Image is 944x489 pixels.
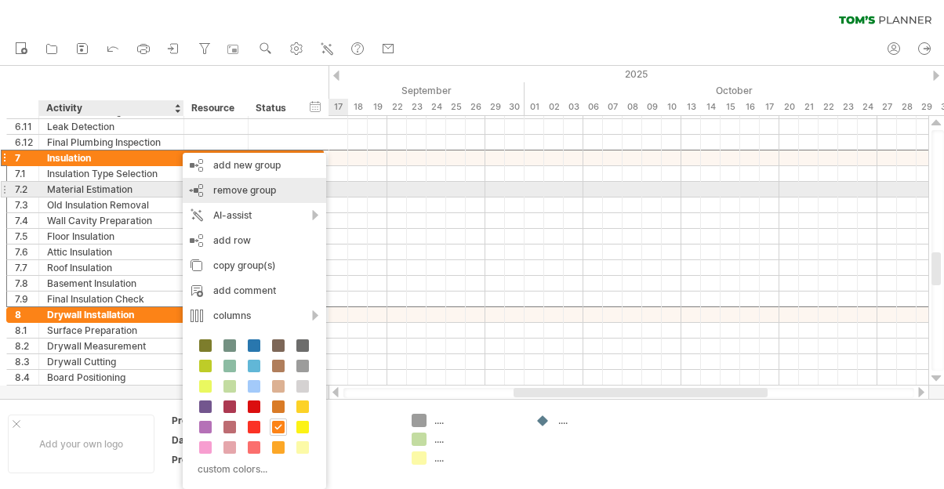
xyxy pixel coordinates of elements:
div: 8 [15,307,38,322]
div: Friday, 17 October 2025 [760,99,779,115]
div: Tuesday, 21 October 2025 [799,99,819,115]
div: Leak Detection [47,119,176,134]
div: Attic Insulation [47,244,176,259]
div: Tuesday, 28 October 2025 [897,99,917,115]
div: Activity [46,100,175,116]
div: Insulation Type Selection [47,166,176,181]
div: Final Insulation Check [47,292,176,306]
div: Thursday, 25 September 2025 [446,99,466,115]
div: 7.2 [15,182,38,197]
div: Monday, 13 October 2025 [681,99,701,115]
div: Monday, 22 September 2025 [387,99,407,115]
div: Thursday, 16 October 2025 [740,99,760,115]
div: 8.3 [15,354,38,369]
div: Final Plumbing Inspection [47,135,176,150]
div: .... [558,414,644,427]
div: add row [183,228,326,253]
div: Insulation [47,150,176,165]
div: Friday, 19 September 2025 [368,99,387,115]
div: 7.9 [15,292,38,306]
div: 7.3 [15,197,38,212]
div: Wednesday, 8 October 2025 [623,99,642,115]
div: 7.7 [15,260,38,275]
div: Status [256,100,290,116]
div: Old Insulation Removal [47,197,176,212]
div: Wednesday, 15 October 2025 [721,99,740,115]
div: 6.11 [15,119,38,134]
div: Drywall Cutting [47,354,176,369]
div: .... [434,414,520,427]
div: 7.4 [15,213,38,228]
div: Friday, 3 October 2025 [564,99,583,115]
div: Resource [191,100,239,116]
div: Basement Insulation [47,276,176,291]
div: Wednesday, 22 October 2025 [819,99,838,115]
div: add comment [183,278,326,303]
div: add new group [183,153,326,178]
div: Date: [172,433,258,447]
div: Tuesday, 23 September 2025 [407,99,427,115]
div: Material Estimation [47,182,176,197]
div: Monday, 20 October 2025 [779,99,799,115]
div: 7.5 [15,229,38,244]
div: Wednesday, 1 October 2025 [525,99,544,115]
div: Thursday, 9 October 2025 [642,99,662,115]
div: Floor Insulation [47,229,176,244]
div: Project: [172,414,258,427]
div: Friday, 24 October 2025 [858,99,877,115]
span: remove group [213,184,276,196]
div: 6.12 [15,135,38,150]
div: Tuesday, 7 October 2025 [603,99,623,115]
div: AI-assist [183,203,326,228]
div: Wall Cavity Preparation [47,213,176,228]
div: Thursday, 2 October 2025 [544,99,564,115]
div: Surface Preparation [47,323,176,338]
div: copy group(s) [183,253,326,278]
div: .... [434,433,520,446]
div: columns [183,303,326,328]
div: Drywall Installation [47,307,176,322]
div: 8.2 [15,339,38,353]
div: Roof Insulation [47,260,176,275]
div: 7.1 [15,166,38,181]
div: Tuesday, 30 September 2025 [505,99,525,115]
div: Monday, 29 September 2025 [485,99,505,115]
div: custom colors... [191,458,314,480]
div: Monday, 27 October 2025 [877,99,897,115]
div: Wednesday, 29 October 2025 [917,99,936,115]
div: 8.1 [15,323,38,338]
div: Monday, 6 October 2025 [583,99,603,115]
div: 8.4 [15,370,38,385]
div: 7.6 [15,244,38,259]
div: Thursday, 18 September 2025 [348,99,368,115]
div: Project Number [172,453,258,466]
div: Tuesday, 14 October 2025 [701,99,721,115]
div: 7.8 [15,276,38,291]
div: Add your own logo [8,415,154,473]
div: Drywall Measurement [47,339,176,353]
div: .... [434,451,520,465]
div: Friday, 10 October 2025 [662,99,681,115]
div: Thursday, 23 October 2025 [838,99,858,115]
div: Wednesday, 24 September 2025 [427,99,446,115]
div: Wednesday, 17 September 2025 [329,99,348,115]
div: Friday, 26 September 2025 [466,99,485,115]
div: Board Positioning [47,370,176,385]
div: 7 [15,150,38,165]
